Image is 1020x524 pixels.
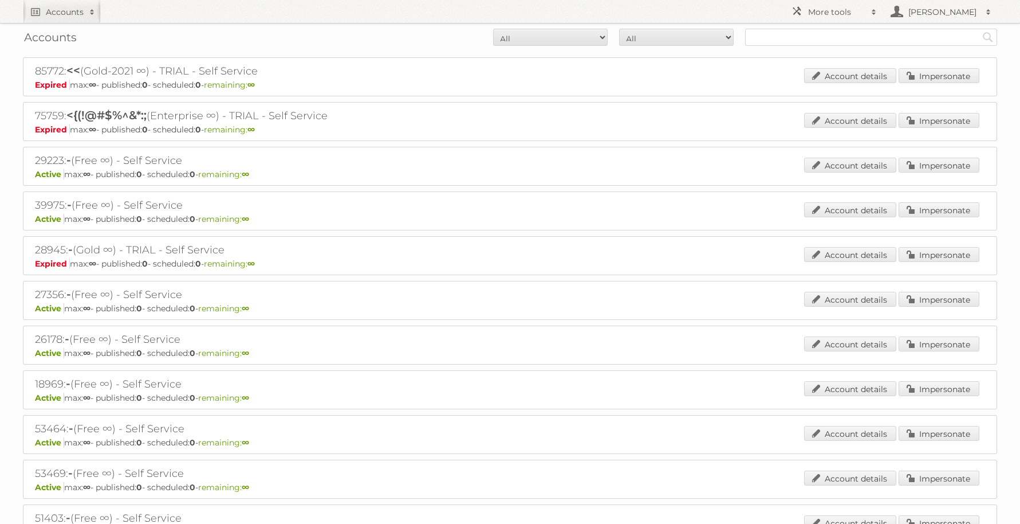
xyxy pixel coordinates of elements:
span: Active [35,303,64,314]
span: - [68,243,73,256]
span: Expired [35,259,70,269]
p: max: - published: - scheduled: - [35,259,985,269]
h2: 53464: (Free ∞) - Self Service [35,421,436,436]
span: Expired [35,80,70,90]
span: <{(!@#$%^&*:; [66,108,147,122]
strong: 0 [136,348,142,358]
strong: ∞ [242,437,249,448]
h2: 29223: (Free ∞) - Self Service [35,153,436,168]
strong: ∞ [89,80,96,90]
input: Search [979,29,997,46]
strong: ∞ [242,214,249,224]
strong: ∞ [83,393,90,403]
h2: [PERSON_NAME] [905,6,980,18]
span: Active [35,169,64,179]
h2: 27356: (Free ∞) - Self Service [35,287,436,302]
span: Active [35,393,64,403]
p: max: - published: - scheduled: - [35,348,985,358]
strong: 0 [136,393,142,403]
a: Account details [804,202,896,217]
strong: ∞ [242,348,249,358]
span: Active [35,348,64,358]
a: Impersonate [899,426,979,441]
strong: 0 [136,437,142,448]
h2: 39975: (Free ∞) - Self Service [35,198,436,213]
span: remaining: [198,214,249,224]
a: Impersonate [899,471,979,486]
span: remaining: [204,80,255,90]
span: remaining: [204,124,255,135]
p: max: - published: - scheduled: - [35,80,985,90]
strong: ∞ [83,169,90,179]
strong: ∞ [89,259,96,269]
a: Account details [804,113,896,128]
a: Impersonate [899,68,979,83]
a: Account details [804,68,896,83]
a: Impersonate [899,247,979,262]
strong: 0 [136,303,142,314]
h2: 18969: (Free ∞) - Self Service [35,377,436,392]
span: << [66,64,80,77]
strong: ∞ [83,214,90,224]
strong: 0 [190,303,195,314]
a: Account details [804,247,896,262]
span: - [69,421,73,435]
strong: 0 [195,80,201,90]
strong: 0 [190,437,195,448]
strong: 0 [190,393,195,403]
strong: ∞ [247,80,255,90]
strong: ∞ [83,303,90,314]
span: Active [35,437,64,448]
strong: 0 [136,214,142,224]
strong: 0 [142,259,148,269]
span: remaining: [198,169,249,179]
p: max: - published: - scheduled: - [35,124,985,135]
span: - [66,153,71,167]
strong: ∞ [83,348,90,358]
a: Account details [804,292,896,307]
a: Account details [804,381,896,396]
h2: 26178: (Free ∞) - Self Service [35,332,436,347]
strong: 0 [195,124,201,135]
strong: ∞ [242,169,249,179]
strong: 0 [190,169,195,179]
span: remaining: [198,393,249,403]
span: remaining: [198,348,249,358]
span: Active [35,482,64,492]
a: Impersonate [899,292,979,307]
strong: ∞ [247,124,255,135]
a: Impersonate [899,113,979,128]
strong: 0 [142,124,148,135]
span: Expired [35,124,70,135]
a: Impersonate [899,337,979,351]
h2: 85772: (Gold-2021 ∞) - TRIAL - Self Service [35,64,436,79]
strong: 0 [142,80,148,90]
strong: ∞ [242,303,249,314]
strong: ∞ [242,393,249,403]
span: Active [35,214,64,224]
a: Account details [804,158,896,173]
span: remaining: [198,437,249,448]
h2: 75759: (Enterprise ∞) - TRIAL - Self Service [35,108,436,123]
strong: 0 [190,214,195,224]
span: remaining: [204,259,255,269]
span: - [66,287,71,301]
span: - [66,377,70,390]
strong: ∞ [247,259,255,269]
p: max: - published: - scheduled: - [35,303,985,314]
p: max: - published: - scheduled: - [35,214,985,224]
h2: More tools [808,6,865,18]
span: - [65,332,69,346]
strong: ∞ [89,124,96,135]
p: max: - published: - scheduled: - [35,169,985,179]
span: - [68,466,73,480]
a: Impersonate [899,158,979,173]
a: Account details [804,426,896,441]
a: Impersonate [899,381,979,396]
strong: 0 [190,482,195,492]
strong: 0 [195,259,201,269]
h2: Accounts [46,6,84,18]
span: remaining: [198,303,249,314]
span: remaining: [198,482,249,492]
strong: 0 [136,169,142,179]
